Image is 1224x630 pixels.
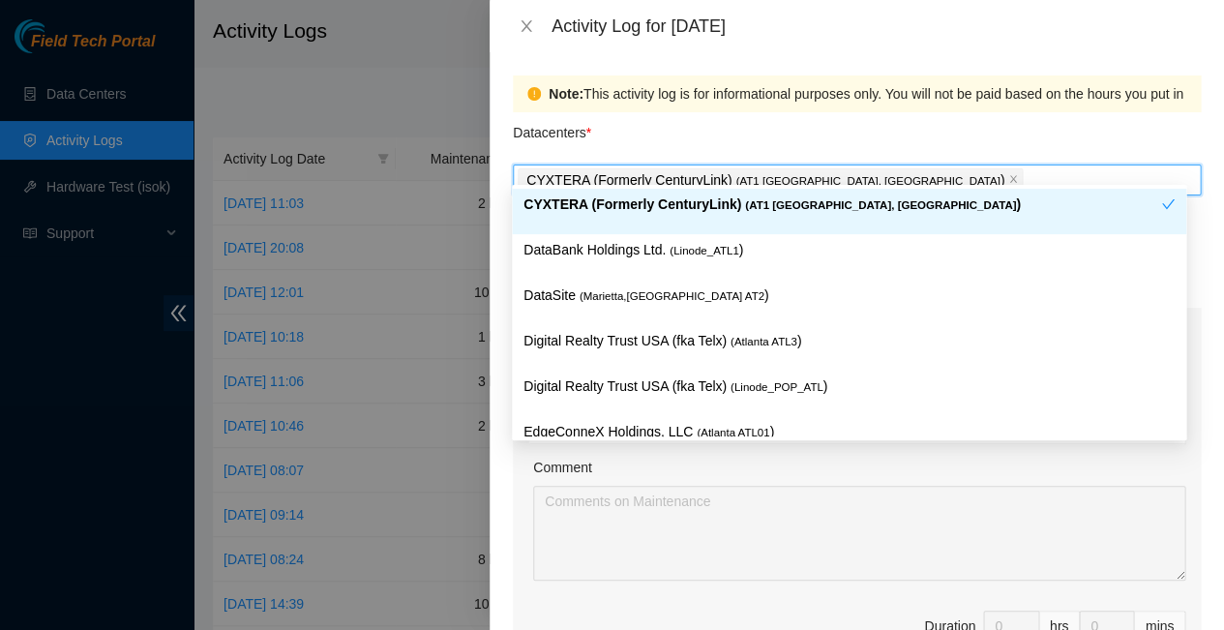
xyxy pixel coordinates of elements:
p: Datacenters [513,112,591,143]
p: EdgeConneX Holdings, LLC ) [523,421,1175,443]
p: Digital Realty Trust USA (fka Telx) ) [523,375,1175,398]
p: DataBank Holdings Ltd. ) [523,239,1175,261]
span: ( AT1 [GEOGRAPHIC_DATA], [GEOGRAPHIC_DATA] [735,175,1000,187]
button: Close [513,17,540,36]
p: Digital Realty Trust USA (fka Telx) ) [523,330,1175,352]
span: ( Marietta,[GEOGRAPHIC_DATA] AT2 [580,290,764,302]
p: CYXTERA (Formerly CenturyLink) ) [526,169,1004,192]
span: check [1161,197,1175,211]
p: CYXTERA (Formerly CenturyLink) ) [523,194,1161,216]
label: Comment [533,457,592,478]
span: ( Atlanta ATL01 [697,427,769,438]
span: ( Linode_ATL1 [670,245,738,256]
textarea: Comment [533,486,1185,581]
span: close [1008,174,1018,186]
span: ( AT1 [GEOGRAPHIC_DATA], [GEOGRAPHIC_DATA] [745,199,1016,211]
span: exclamation-circle [527,87,541,101]
strong: Note: [549,83,583,105]
span: close [519,18,534,34]
span: ( Linode_POP_ATL [731,381,823,393]
div: Activity Log for [DATE] [552,15,1201,37]
p: DataSite ) [523,285,1175,307]
span: ( Atlanta ATL3 [731,336,797,347]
